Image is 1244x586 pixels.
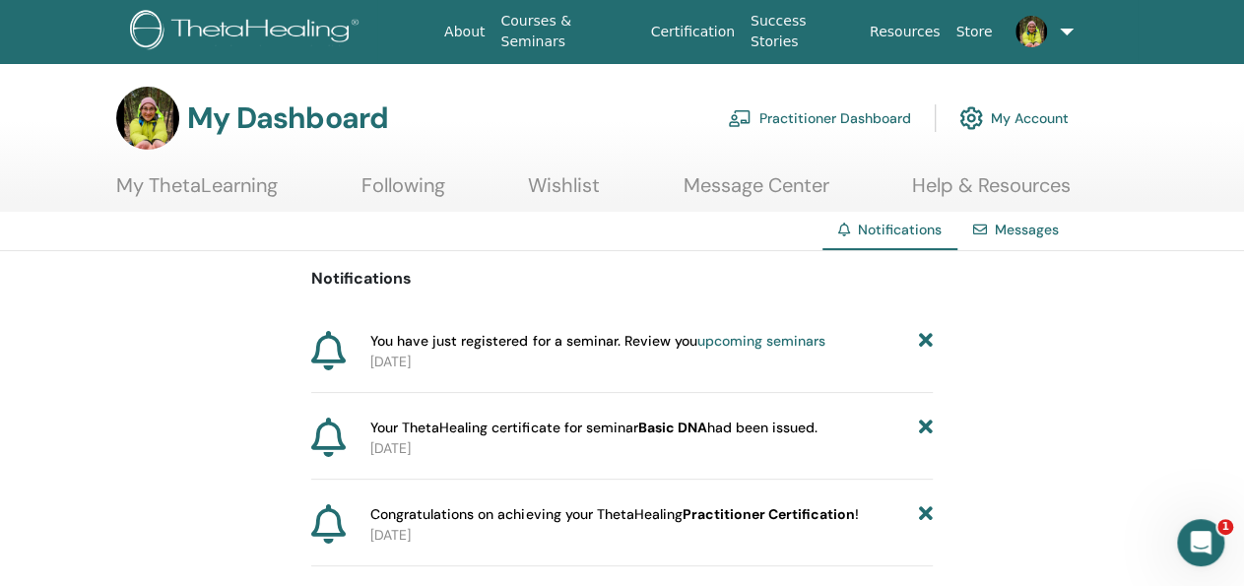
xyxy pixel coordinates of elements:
[361,173,445,212] a: Following
[370,504,858,525] span: Congratulations on achieving your ThetaHealing !
[959,97,1069,140] a: My Account
[370,352,933,372] p: [DATE]
[948,14,1000,50] a: Store
[370,525,933,546] p: [DATE]
[116,173,278,212] a: My ThetaLearning
[684,173,829,212] a: Message Center
[187,100,388,136] h3: My Dashboard
[130,10,365,54] img: logo.png
[637,419,706,436] b: Basic DNA
[370,418,817,438] span: Your ThetaHealing certificate for seminar had been issued.
[528,173,600,212] a: Wishlist
[858,221,942,238] span: Notifications
[370,331,824,352] span: You have just registered for a seminar. Review you
[492,3,642,60] a: Courses & Seminars
[1177,519,1224,566] iframe: Intercom live chat
[728,97,911,140] a: Practitioner Dashboard
[311,267,934,291] p: Notifications
[862,14,949,50] a: Resources
[436,14,492,50] a: About
[682,505,854,523] b: Practitioner Certification
[116,87,179,150] img: default.jpg
[959,101,983,135] img: cog.svg
[1015,16,1047,47] img: default.jpg
[370,438,933,459] p: [DATE]
[696,332,824,350] a: upcoming seminars
[642,14,742,50] a: Certification
[743,3,862,60] a: Success Stories
[1217,519,1233,535] span: 1
[728,109,752,127] img: chalkboard-teacher.svg
[912,173,1071,212] a: Help & Resources
[995,221,1059,238] a: Messages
